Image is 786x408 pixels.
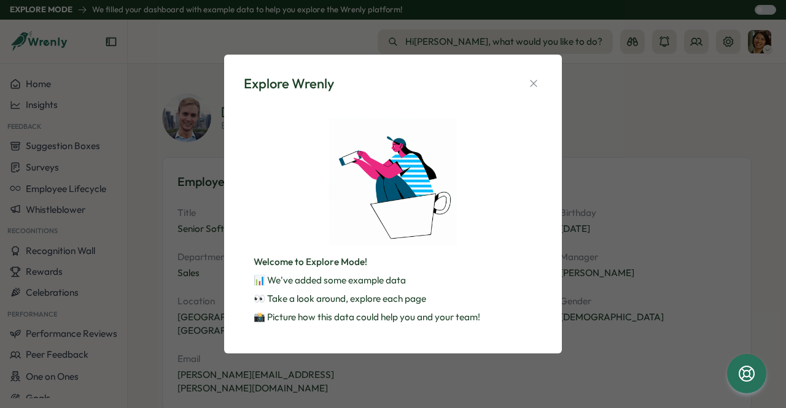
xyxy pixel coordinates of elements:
p: 📊 We've added some example data [254,274,532,287]
div: Explore Wrenly [244,74,334,93]
p: Welcome to Explore Mode! [254,255,532,269]
p: 📸 Picture how this data could help you and your team! [254,310,532,324]
p: 👀 Take a look around, explore each page [254,292,532,306]
img: Explore Wrenly [329,118,457,245]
